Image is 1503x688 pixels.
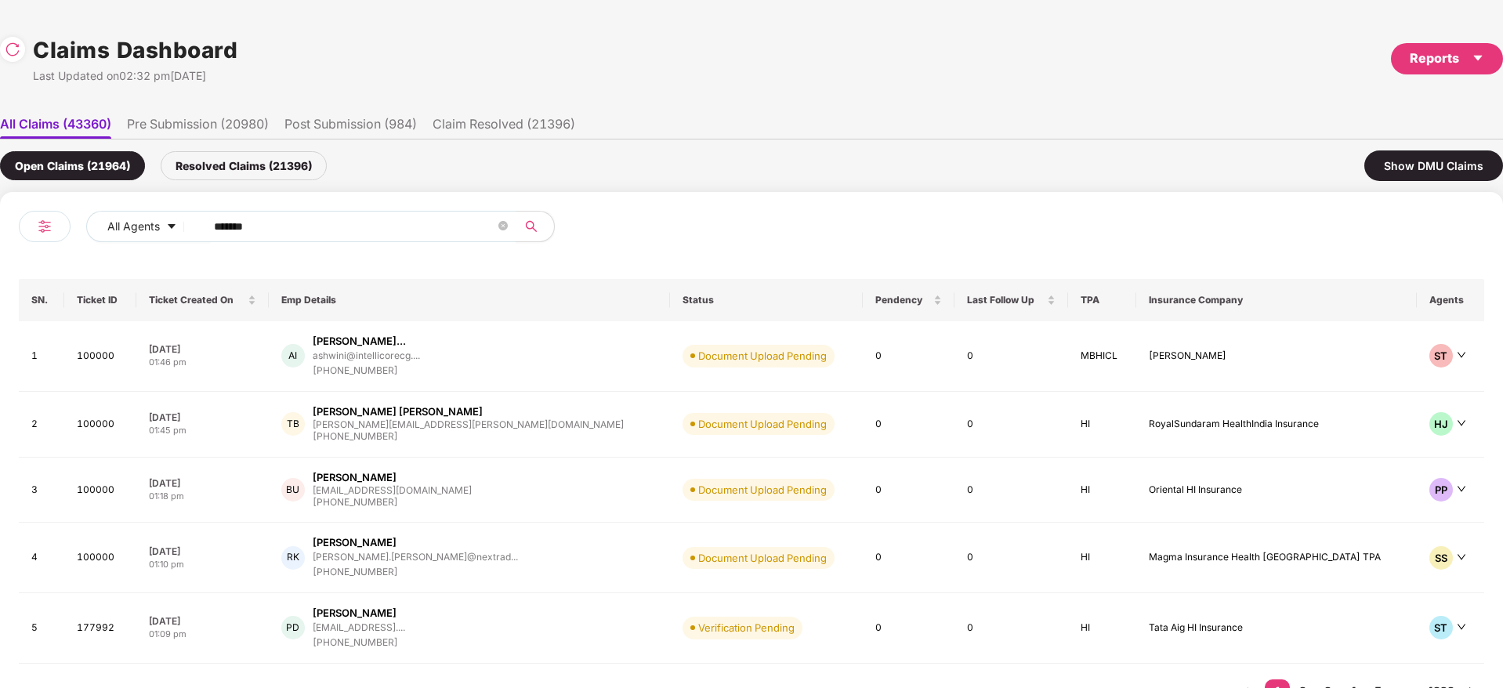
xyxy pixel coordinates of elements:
span: Ticket Created On [149,294,244,306]
td: 0 [863,458,954,523]
div: AI [281,344,305,368]
td: 100000 [64,321,136,392]
div: [DATE] [149,614,256,628]
td: HI [1068,392,1135,458]
div: [PHONE_NUMBER] [313,364,420,378]
span: down [1457,484,1466,494]
div: 01:10 pm [149,558,256,571]
div: [DATE] [149,476,256,490]
span: close-circle [498,221,508,230]
th: Insurance Company [1136,279,1417,321]
span: caret-down [166,221,177,234]
div: [DATE] [149,545,256,558]
td: 2 [19,392,64,458]
td: 0 [863,523,954,593]
div: ST [1429,344,1453,368]
div: [PERSON_NAME] [PERSON_NAME] [313,404,483,419]
div: [PHONE_NUMBER] [313,635,405,650]
span: down [1457,350,1466,360]
td: 0 [954,321,1068,392]
span: close-circle [498,219,508,234]
li: Pre Submission (20980) [127,116,269,139]
div: Document Upload Pending [698,550,827,566]
span: search [516,220,546,233]
th: Ticket ID [64,279,136,321]
th: Emp Details [269,279,670,321]
div: ST [1429,616,1453,639]
button: All Agentscaret-down [86,211,211,242]
button: search [516,211,555,242]
th: TPA [1068,279,1135,321]
div: BU [281,478,305,502]
td: Magma Insurance Health [GEOGRAPHIC_DATA] TPA [1136,523,1417,593]
td: 0 [954,593,1068,664]
td: 0 [863,593,954,664]
td: 177992 [64,593,136,664]
td: HI [1068,523,1135,593]
div: Verification Pending [698,620,795,635]
div: [PERSON_NAME] [313,535,397,550]
td: 100000 [64,458,136,523]
div: PD [281,616,305,639]
div: HJ [1429,412,1453,436]
th: SN. [19,279,64,321]
div: 01:18 pm [149,490,256,503]
div: [PERSON_NAME] [313,470,397,485]
div: 01:46 pm [149,356,256,369]
div: Document Upload Pending [698,416,827,432]
span: down [1457,622,1466,632]
td: MBHICL [1068,321,1135,392]
td: 1 [19,321,64,392]
td: 0 [954,392,1068,458]
td: 0 [863,392,954,458]
div: SS [1429,546,1453,570]
span: Pendency [875,294,930,306]
li: Post Submission (984) [284,116,417,139]
div: Reports [1410,49,1484,68]
span: down [1457,418,1466,428]
div: [PERSON_NAME].[PERSON_NAME]@nextrad... [313,552,518,562]
div: Document Upload Pending [698,482,827,498]
div: [PHONE_NUMBER] [313,429,624,444]
td: 0 [954,458,1068,523]
td: 0 [863,321,954,392]
td: 4 [19,523,64,593]
td: Tata Aig HI Insurance [1136,593,1417,664]
div: TB [281,412,305,436]
td: HI [1068,593,1135,664]
td: 5 [19,593,64,664]
div: [PERSON_NAME][EMAIL_ADDRESS][PERSON_NAME][DOMAIN_NAME] [313,419,624,429]
span: caret-down [1472,52,1484,64]
li: Claim Resolved (21396) [433,116,575,139]
td: 0 [954,523,1068,593]
th: Pendency [863,279,954,321]
div: [EMAIL_ADDRESS][DOMAIN_NAME] [313,485,472,495]
div: [DATE] [149,342,256,356]
img: svg+xml;base64,PHN2ZyBpZD0iUmVsb2FkLTMyeDMyIiB4bWxucz0iaHR0cDovL3d3dy53My5vcmcvMjAwMC9zdmciIHdpZH... [5,42,20,57]
span: Last Follow Up [967,294,1044,306]
h1: Claims Dashboard [33,33,237,67]
div: [PHONE_NUMBER] [313,495,472,510]
th: Agents [1417,279,1484,321]
td: 100000 [64,392,136,458]
td: Oriental HI Insurance [1136,458,1417,523]
span: All Agents [107,218,160,235]
div: RK [281,546,305,570]
div: Last Updated on 02:32 pm[DATE] [33,67,237,85]
span: down [1457,552,1466,562]
div: [DATE] [149,411,256,424]
div: Resolved Claims (21396) [161,151,327,180]
div: [PHONE_NUMBER] [313,565,518,580]
th: Ticket Created On [136,279,269,321]
div: [PERSON_NAME] [313,606,397,621]
div: ashwini@intellicorecg.... [313,350,420,360]
td: HI [1068,458,1135,523]
td: 100000 [64,523,136,593]
th: Status [670,279,864,321]
div: [PERSON_NAME]... [313,334,406,349]
td: [PERSON_NAME] [1136,321,1417,392]
div: 01:09 pm [149,628,256,641]
td: RoyalSundaram HealthIndia Insurance [1136,392,1417,458]
div: 01:45 pm [149,424,256,437]
div: PP [1429,478,1453,502]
